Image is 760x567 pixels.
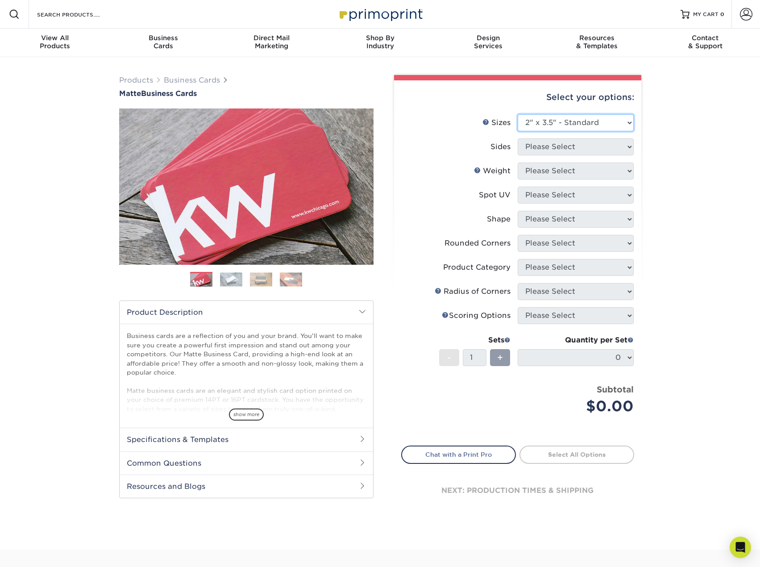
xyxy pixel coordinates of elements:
a: Resources& Templates [543,29,651,57]
a: Products [119,76,153,84]
div: Weight [474,166,511,176]
span: MY CART [693,11,718,18]
span: Matte [119,89,141,98]
span: - [447,351,451,364]
div: Spot UV [479,190,511,200]
div: Rounded Corners [444,238,511,249]
div: Services [434,34,543,50]
span: Business [109,34,217,42]
strong: Subtotal [597,384,634,394]
p: Business cards are a reflection of you and your brand. You'll want to make sure you create a powe... [127,331,366,459]
a: Chat with a Print Pro [401,446,516,463]
span: View All [1,34,109,42]
div: Scoring Options [442,310,511,321]
div: Radius of Corners [435,286,511,297]
div: Industry [326,34,434,50]
a: Shop ByIndustry [326,29,434,57]
a: DesignServices [434,29,543,57]
span: Contact [651,34,760,42]
div: $0.00 [524,396,634,417]
img: Business Cards 01 [190,269,212,291]
h1: Business Cards [119,89,374,98]
div: Products [1,34,109,50]
h2: Common Questions [120,451,373,475]
img: Business Cards 04 [280,272,302,286]
div: Product Category [443,262,511,273]
div: & Support [651,34,760,50]
span: Direct Mail [217,34,326,42]
span: Resources [543,34,651,42]
a: View AllProducts [1,29,109,57]
a: Business Cards [164,76,220,84]
div: Sides [490,142,511,152]
input: SEARCH PRODUCTS..... [36,9,123,20]
div: Marketing [217,34,326,50]
div: next: production times & shipping [401,464,634,517]
div: Sets [439,335,511,346]
a: Select All Options [519,446,634,463]
img: Matte 01 [119,59,374,314]
div: Shape [487,214,511,225]
span: 0 [720,11,724,17]
a: MatteBusiness Cards [119,89,374,98]
a: Contact& Support [651,29,760,57]
span: Shop By [326,34,434,42]
div: Open Intercom Messenger [730,537,751,558]
div: Cards [109,34,217,50]
span: + [497,351,503,364]
div: & Templates [543,34,651,50]
div: Select your options: [401,80,634,114]
h2: Resources and Blogs [120,475,373,498]
img: Business Cards 02 [220,272,242,286]
img: Primoprint [336,4,425,24]
div: Quantity per Set [518,335,634,346]
a: BusinessCards [109,29,217,57]
img: Business Cards 03 [250,272,272,286]
span: show more [229,409,264,421]
div: Sizes [482,117,511,128]
a: Direct MailMarketing [217,29,326,57]
h2: Specifications & Templates [120,428,373,451]
span: Design [434,34,543,42]
h2: Product Description [120,301,373,324]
